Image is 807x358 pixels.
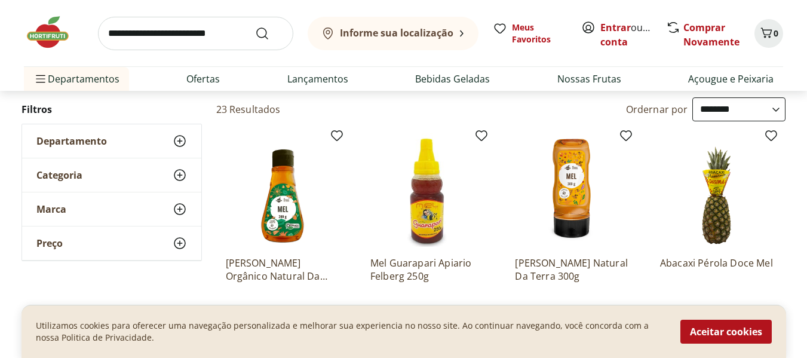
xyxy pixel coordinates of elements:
[600,20,653,49] span: ou
[216,103,281,116] h2: 23 Resultados
[186,72,220,86] a: Ofertas
[626,103,688,116] label: Ordernar por
[287,72,348,86] a: Lançamentos
[36,203,66,215] span: Marca
[600,21,631,34] a: Entrar
[600,21,666,48] a: Criar conta
[36,169,82,181] span: Categoria
[683,21,740,48] a: Comprar Novamente
[33,65,119,93] span: Departamentos
[493,22,567,45] a: Meus Favoritos
[754,19,783,48] button: Carrinho
[515,133,628,247] img: Mel Silvestre Natural Da Terra 300g
[557,72,621,86] a: Nossas Frutas
[688,72,774,86] a: Açougue e Peixaria
[98,17,293,50] input: search
[22,158,201,192] button: Categoria
[370,133,484,247] img: Mel Guarapari Apiario Felberg 250g
[22,192,201,226] button: Marca
[22,97,202,121] h2: Filtros
[308,17,478,50] button: Informe sua localização
[22,124,201,158] button: Departamento
[22,227,201,260] button: Preço
[33,65,48,93] button: Menu
[512,22,567,45] span: Meus Favoritos
[660,133,774,247] img: Abacaxi Pérola Doce Mel
[515,256,628,283] a: [PERSON_NAME] Natural Da Terra 300g
[24,14,84,50] img: Hortifruti
[340,26,453,39] b: Informe sua localização
[660,256,774,283] a: Abacaxi Pérola Doce Mel
[226,133,339,247] img: Mel Silvestre Orgânico Natural Da Terra 200g
[255,26,284,41] button: Submit Search
[774,27,778,39] span: 0
[36,135,107,147] span: Departamento
[415,72,490,86] a: Bebidas Geladas
[36,320,666,344] p: Utilizamos cookies para oferecer uma navegação personalizada e melhorar sua experiencia no nosso ...
[36,237,63,249] span: Preço
[370,256,484,283] a: Mel Guarapari Apiario Felberg 250g
[680,320,772,344] button: Aceitar cookies
[226,256,339,283] a: [PERSON_NAME] Orgânico Natural Da Terra 200g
